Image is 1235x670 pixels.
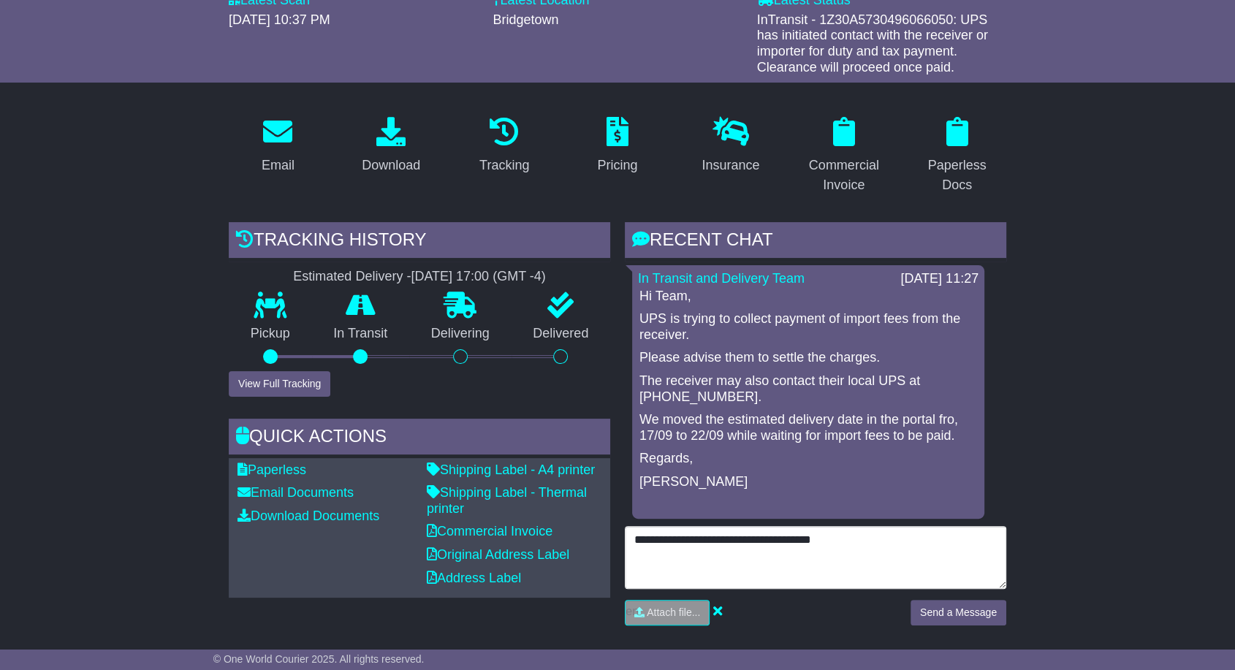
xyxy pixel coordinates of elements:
p: We moved the estimated delivery date in the portal fro, 17/09 to 22/09 while waiting for import f... [639,412,977,444]
a: Shipping Label - A4 printer [427,462,595,477]
div: Pricing [597,156,637,175]
p: UPS is trying to collect payment of import fees from the receiver. [639,311,977,343]
a: Address Label [427,571,521,585]
a: Commercial Invoice [794,112,893,200]
div: Tracking history [229,222,610,262]
a: In Transit and Delivery Team [638,271,805,286]
a: Paperless Docs [908,112,1006,200]
p: The receiver may also contact their local UPS at [PHONE_NUMBER]. [639,373,977,405]
a: Tracking [470,112,539,180]
p: Hi Team, [639,289,977,305]
div: Commercial Invoice [804,156,883,195]
div: RECENT CHAT [625,222,1006,262]
div: Tracking [479,156,529,175]
p: Regards, [639,451,977,467]
p: Delivering [409,326,512,342]
p: [PERSON_NAME] [639,474,977,490]
a: Email Documents [237,485,354,500]
a: Download [352,112,430,180]
button: Send a Message [911,600,1006,625]
div: Insurance [702,156,759,175]
span: [DATE] 10:37 PM [229,12,330,27]
div: [DATE] 17:00 (GMT -4) [411,269,545,285]
a: Pricing [588,112,647,180]
a: Shipping Label - Thermal printer [427,485,587,516]
div: Email [262,156,294,175]
a: Download Documents [237,509,379,523]
p: Please advise them to settle the charges. [639,350,977,366]
div: [DATE] 11:27 [900,271,978,287]
div: Estimated Delivery - [229,269,610,285]
div: Download [362,156,420,175]
a: Original Address Label [427,547,569,562]
p: In Transit [312,326,410,342]
div: Paperless Docs [917,156,997,195]
a: Commercial Invoice [427,524,552,538]
p: Delivered [512,326,611,342]
span: InTransit - 1Z30A5730496066050: UPS has initiated contact with the receiver or importer for duty ... [757,12,988,75]
a: Paperless [237,462,306,477]
span: Bridgetown [493,12,558,27]
a: Email [252,112,304,180]
a: Insurance [692,112,769,180]
span: © One World Courier 2025. All rights reserved. [213,653,425,665]
button: View Full Tracking [229,371,330,397]
p: Pickup [229,326,312,342]
div: Quick Actions [229,419,610,458]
